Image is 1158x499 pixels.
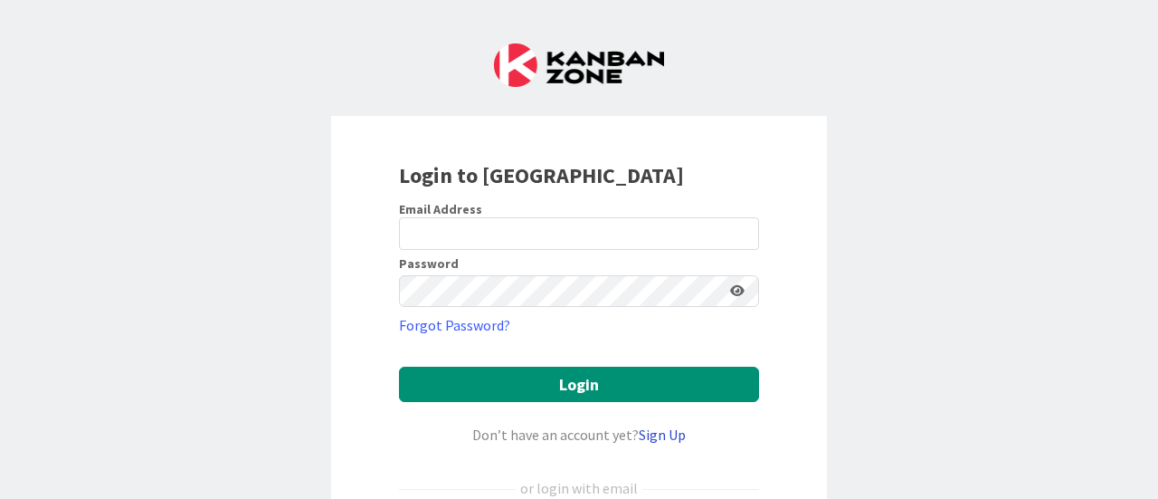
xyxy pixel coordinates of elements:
[516,477,642,499] div: or login with email
[399,314,510,336] a: Forgot Password?
[399,201,482,217] label: Email Address
[399,367,759,402] button: Login
[399,424,759,446] div: Don’t have an account yet?
[399,257,459,270] label: Password
[399,161,684,189] b: Login to [GEOGRAPHIC_DATA]
[494,43,664,87] img: Kanban Zone
[639,426,686,444] a: Sign Up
